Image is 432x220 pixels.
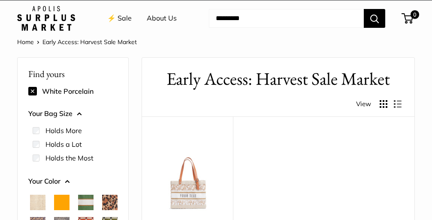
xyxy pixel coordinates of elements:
span: 0 [411,10,419,19]
button: Display products as list [394,100,402,108]
label: Holds the Most [45,153,94,163]
button: Your Color [28,175,118,188]
a: 0 [402,13,413,24]
h1: Early Access: Harvest Sale Market [155,66,402,92]
nav: Breadcrumb [17,36,137,48]
button: Search [364,9,385,28]
button: Court Green [78,195,94,210]
p: Find yours [28,65,118,82]
input: Search... [209,9,364,28]
button: Orange [54,195,69,210]
a: Home [17,38,34,46]
label: Holds More [45,125,82,136]
a: ⚡️ Sale [107,12,132,25]
div: White Porcelain [28,84,118,98]
span: Early Access: Harvest Sale Market [42,38,137,46]
img: description_Make it yours with custom printed text. [151,138,224,211]
button: Your Bag Size [28,107,118,120]
label: Holds a Lot [45,139,82,149]
button: Display products as grid [380,100,387,108]
img: Apolis: Surplus Market [17,6,75,31]
button: Natural [30,195,45,210]
a: About Us [147,12,177,25]
span: View [356,98,371,110]
a: description_Make it yours with custom printed text.description_Transform your everyday errands in... [151,138,224,211]
button: Cheetah [102,195,118,210]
